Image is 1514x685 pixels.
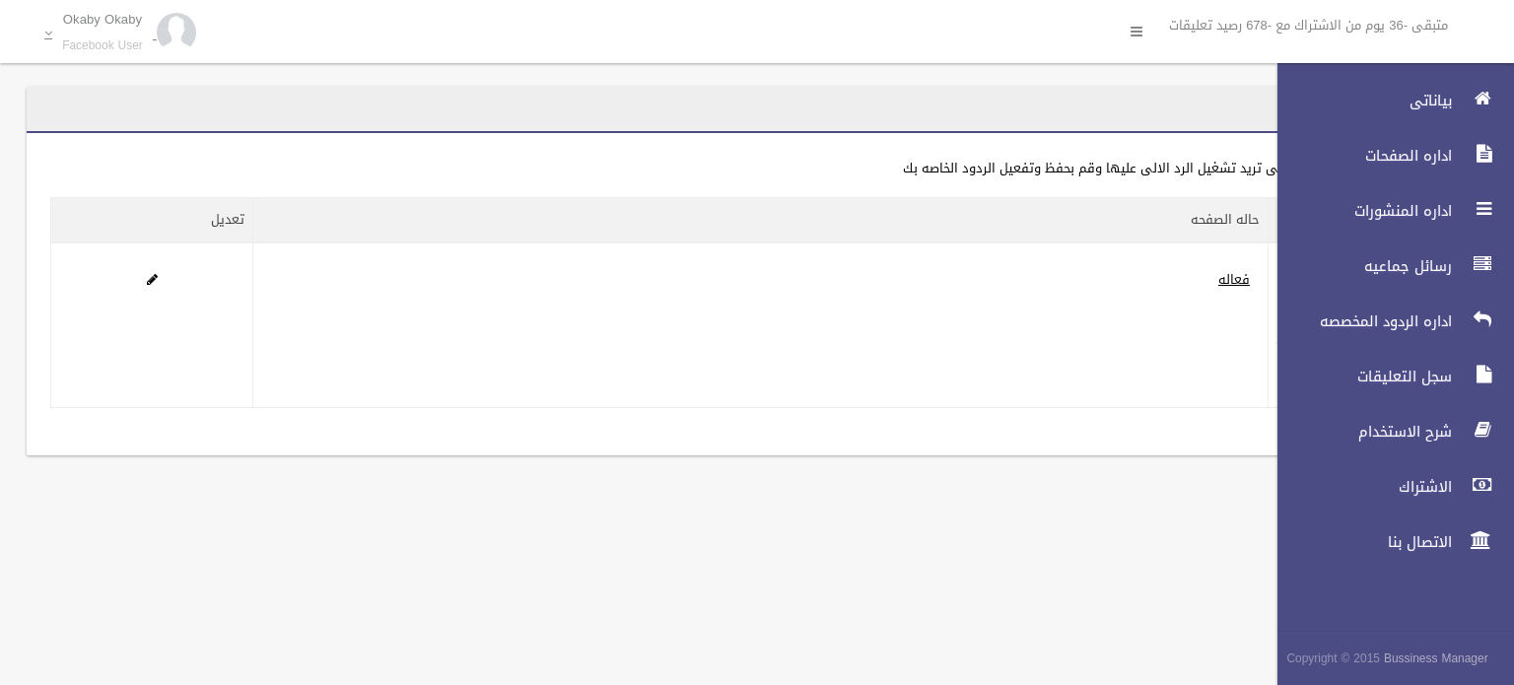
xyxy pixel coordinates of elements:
a: اداره المنشورات [1261,189,1514,233]
span: شرح الاستخدام [1261,422,1458,442]
span: سجل التعليقات [1261,367,1458,386]
span: اداره الصفحات [1261,146,1458,166]
span: الاتصال بنا [1261,532,1458,552]
img: 84628273_176159830277856_972693363922829312_n.jpg [157,13,196,52]
span: اداره الردود المخصصه [1261,311,1458,331]
span: رسائل جماعيه [1261,256,1458,276]
span: بياناتى [1261,91,1458,110]
a: اداره الصفحات [1261,134,1514,177]
span: Copyright © 2015 [1286,648,1380,669]
a: فعاله [1218,267,1250,292]
span: اداره المنشورات [1261,201,1458,221]
a: بياناتى [1261,79,1514,122]
th: تعديل [51,198,253,243]
p: Okaby Okaby [62,12,143,27]
span: الاشتراك [1261,477,1458,497]
a: اداره الردود المخصصه [1261,300,1514,343]
th: الصفحه [1269,198,1401,243]
a: رسائل جماعيه [1261,244,1514,288]
a: شرح الاستخدام [1261,410,1514,453]
small: Facebook User [62,38,143,53]
th: حاله الصفحه [253,198,1269,243]
a: الاتصال بنا [1261,520,1514,564]
strong: Bussiness Manager [1384,648,1488,669]
div: اضغط على الصفحه التى تريد تشغيل الرد الالى عليها وقم بحفظ وتفعيل الردود الخاصه بك [50,157,1401,180]
a: Edit [147,267,158,292]
a: سجل التعليقات [1261,355,1514,398]
a: الاشتراك [1261,465,1514,509]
